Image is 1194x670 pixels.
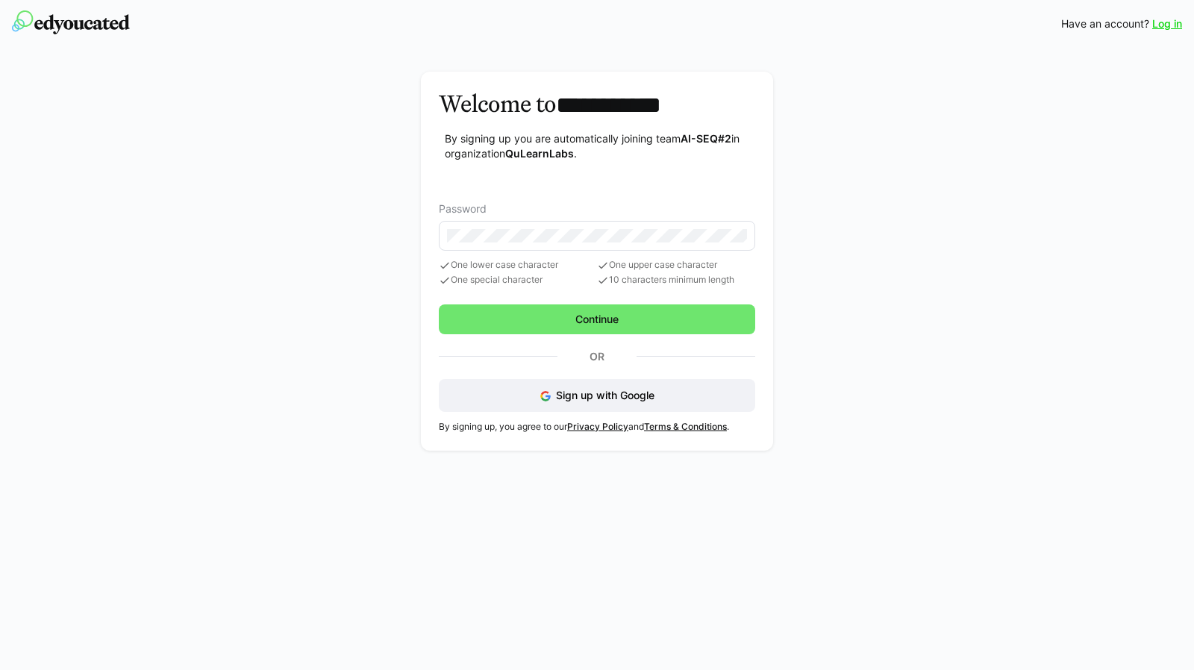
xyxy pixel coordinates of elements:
[681,132,731,145] strong: AI-SEQ#2
[557,346,637,367] p: Or
[439,260,597,272] span: One lower case character
[1152,16,1182,31] a: Log in
[439,379,755,412] button: Sign up with Google
[439,203,487,215] span: Password
[12,10,130,34] img: edyoucated
[445,131,755,161] p: By signing up you are automatically joining team in organization .
[597,260,755,272] span: One upper case character
[439,304,755,334] button: Continue
[439,90,755,119] h3: Welcome to
[567,421,628,432] a: Privacy Policy
[439,421,755,433] p: By signing up, you agree to our and .
[597,275,755,287] span: 10 characters minimum length
[1061,16,1149,31] span: Have an account?
[556,389,654,401] span: Sign up with Google
[505,147,574,160] strong: QuLearnLabs
[439,275,597,287] span: One special character
[573,312,621,327] span: Continue
[644,421,727,432] a: Terms & Conditions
